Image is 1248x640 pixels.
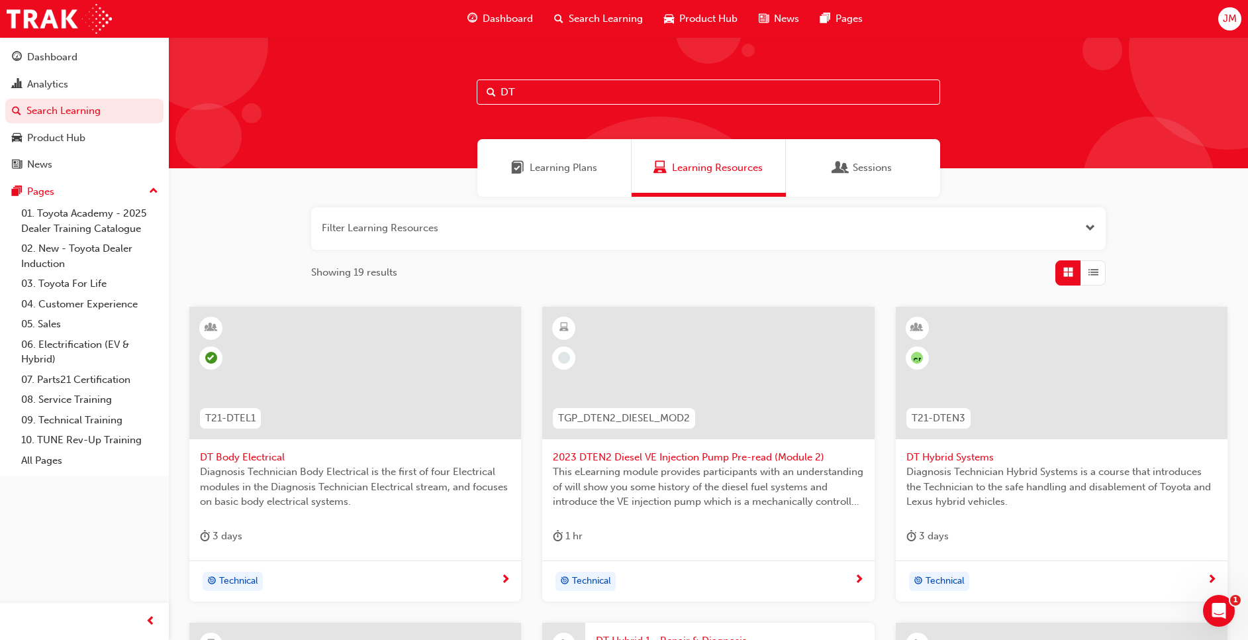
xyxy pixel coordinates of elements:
span: next-icon [854,574,864,586]
span: chart-icon [12,79,22,91]
span: search-icon [554,11,563,27]
span: duration-icon [906,528,916,545]
span: prev-icon [146,613,156,630]
div: Product Hub [27,131,85,146]
span: learningResourceType_INSTRUCTOR_LED-icon [207,319,216,337]
span: Dashboard [483,11,533,27]
span: Search [487,85,496,100]
span: Technical [219,574,258,589]
a: 04. Customer Experience [16,294,164,315]
a: 10. TUNE Rev-Up Training [16,430,164,451]
a: 08. Service Training [16,390,164,410]
span: next-icon [501,574,510,586]
a: 03. Toyota For Life [16,274,164,294]
a: guage-iconDashboard [457,5,544,32]
span: Technical [572,574,611,589]
span: T21-DTEL1 [205,411,256,426]
span: Showing 19 results [311,265,397,280]
span: next-icon [1207,574,1217,586]
span: news-icon [12,159,22,171]
span: 2023 DTEN2 Diesel VE Injection Pump Pre-read (Module 2) [553,450,863,465]
span: Diagnosis Technician Body Electrical is the first of four Electrical modules in the Diagnosis Tec... [200,464,510,509]
span: DT Hybrid Systems [906,450,1217,465]
span: learningResourceType_ELEARNING-icon [559,319,569,337]
a: News [5,152,164,177]
span: null-icon [911,352,923,364]
span: learningRecordVerb_NONE-icon [558,352,570,364]
a: news-iconNews [748,5,810,32]
span: News [774,11,799,27]
span: guage-icon [12,52,22,64]
button: Open the filter [1085,221,1095,236]
span: TGP_DTEN2_DIESEL_MOD2 [558,411,690,426]
span: Learning Plans [511,160,524,176]
a: T21-DTEL1DT Body ElectricalDiagnosis Technician Body Electrical is the first of four Electrical m... [189,307,521,602]
a: Learning ResourcesLearning Resources [632,139,786,197]
a: TGP_DTEN2_DIESEL_MOD22023 DTEN2 Diesel VE Injection Pump Pre-read (Module 2)This eLearning module... [542,307,874,602]
a: Dashboard [5,45,164,70]
span: Product Hub [679,11,738,27]
a: Product Hub [5,126,164,150]
a: pages-iconPages [810,5,873,32]
span: Learning Plans [530,160,597,176]
span: learningResourceType_INSTRUCTOR_LED-icon [912,319,922,337]
a: 01. Toyota Academy - 2025 Dealer Training Catalogue [16,203,164,239]
span: This eLearning module provides participants with an understanding of will show you some history o... [553,464,863,509]
span: news-icon [759,11,769,27]
span: Learning Resources [653,160,667,176]
span: guage-icon [467,11,477,27]
img: Trak [7,4,112,34]
a: 06. Electrification (EV & Hybrid) [16,335,164,370]
span: duration-icon [200,528,210,545]
span: Sessions [853,160,892,176]
span: car-icon [12,133,22,144]
span: duration-icon [553,528,563,545]
a: Search Learning [5,99,164,123]
span: pages-icon [12,186,22,198]
input: Search... [477,80,940,105]
div: 1 hr [553,528,583,545]
span: Diagnosis Technician Hybrid Systems is a course that introduces the Technician to the safe handli... [906,464,1217,509]
a: search-iconSearch Learning [544,5,653,32]
span: pages-icon [820,11,830,27]
a: 09. Technical Training [16,410,164,431]
a: Learning PlansLearning Plans [477,139,632,197]
span: target-icon [207,573,216,590]
span: Pages [836,11,863,27]
span: car-icon [664,11,674,27]
span: up-icon [149,183,158,200]
span: target-icon [914,573,923,590]
span: JM [1223,11,1237,27]
div: 3 days [906,528,949,545]
button: Pages [5,180,164,204]
span: DT Body Electrical [200,450,510,465]
iframe: Intercom live chat [1203,595,1235,627]
span: T21-DTEN3 [912,411,965,426]
div: Analytics [27,77,68,92]
span: search-icon [12,105,21,117]
a: SessionsSessions [786,139,940,197]
span: 1 [1230,595,1241,606]
div: Pages [27,184,54,199]
button: JM [1218,7,1241,30]
span: Sessions [834,160,847,176]
a: All Pages [16,451,164,471]
button: DashboardAnalyticsSearch LearningProduct HubNews [5,42,164,180]
span: Search Learning [569,11,643,27]
span: target-icon [560,573,569,590]
div: 3 days [200,528,242,545]
a: 07. Parts21 Certification [16,370,164,390]
span: List [1088,265,1098,280]
div: Dashboard [27,50,77,65]
span: Technical [926,574,965,589]
a: car-iconProduct Hub [653,5,748,32]
a: 05. Sales [16,314,164,335]
span: Grid [1063,265,1073,280]
span: Learning Resources [672,160,763,176]
a: null-iconT21-DTEN3DT Hybrid SystemsDiagnosis Technician Hybrid Systems is a course that introduce... [896,307,1227,602]
div: News [27,157,52,172]
span: learningRecordVerb_ATTEND-icon [205,352,217,364]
